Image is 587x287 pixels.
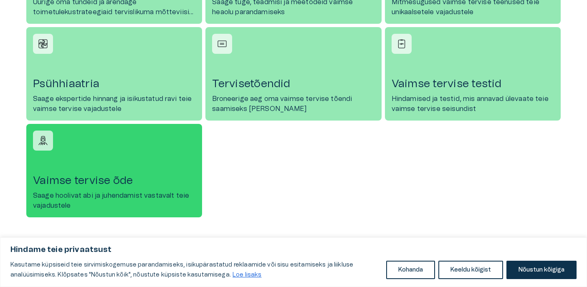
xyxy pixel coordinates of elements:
[37,38,49,50] img: Psühhiaatria icon
[33,94,195,114] p: Saage ekspertide hinnang ja isikustatud ravi teie vaimse tervise vajadustele
[43,7,55,13] span: Help
[37,134,49,147] img: Vaimse tervise õde icon
[392,94,554,114] p: Hindamised ja testid, mis annavad ülevaate teie vaimse tervise seisundist
[392,77,554,91] h4: Vaimse tervise testid
[10,245,577,255] p: Hindame teie privaatsust
[506,261,577,279] button: Nõustun kõigiga
[232,272,262,278] a: Loe lisaks
[33,191,195,211] p: Saage hoolivat abi ja juhendamist vastavalt teie vajadustele
[10,260,380,280] p: Kasutame küpsiseid teie sirvimiskogemuse parandamiseks, isikupärastatud reklaamide või sisu esita...
[212,77,374,91] h4: Tervisetõendid
[395,38,408,50] img: Vaimse tervise testid icon
[33,174,195,187] h4: Vaimse tervise õde
[386,261,435,279] button: Kohanda
[33,77,195,91] h4: Psühhiaatria
[216,38,228,50] img: Tervisetõendid icon
[212,94,374,114] p: Broneerige aeg oma vaimse tervise tõendi saamiseks [PERSON_NAME]
[438,261,503,279] button: Keeldu kõigist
